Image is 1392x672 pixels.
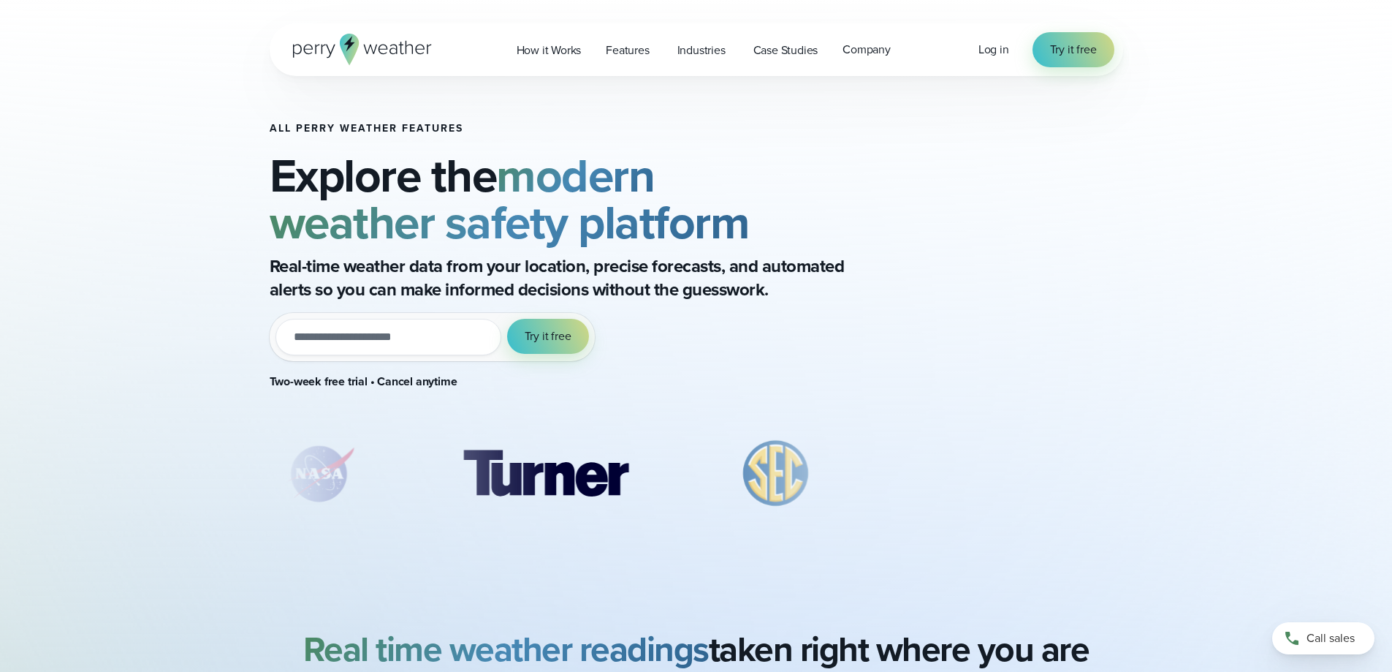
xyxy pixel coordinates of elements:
div: 3 of 8 [720,437,832,510]
img: %E2%9C%85-SEC.svg [720,437,832,510]
span: Call sales [1307,630,1355,647]
a: Log in [978,41,1009,58]
div: 1 of 8 [269,437,371,510]
a: Call sales [1272,622,1374,654]
img: Turner-Construction_1.svg [441,437,649,510]
span: How it Works [517,42,582,59]
a: How it Works [504,35,594,65]
span: Features [606,42,649,59]
p: Real-time weather data from your location, precise forecasts, and automated alerts so you can mak... [270,254,854,301]
div: 4 of 8 [902,437,1110,510]
span: Industries [677,42,726,59]
img: NASA.svg [269,437,371,510]
strong: Two-week free trial • Cancel anytime [270,373,457,390]
button: Try it free [507,319,589,354]
h1: All Perry Weather Features [270,123,904,135]
h2: taken right where you are [303,629,1089,670]
span: Company [843,41,891,58]
div: slideshow [270,437,904,518]
span: Try it free [525,328,571,345]
h2: Explore the [270,152,904,246]
strong: modern weather safety platform [270,141,750,257]
a: Case Studies [741,35,831,65]
span: Case Studies [753,42,818,59]
div: 2 of 8 [441,437,649,510]
span: Try it free [1050,41,1097,58]
img: Amazon-Air.svg [902,437,1110,510]
a: Try it free [1032,32,1114,67]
